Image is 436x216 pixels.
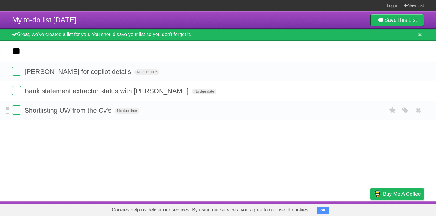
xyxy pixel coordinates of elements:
[342,203,355,214] a: Terms
[25,68,133,75] span: [PERSON_NAME] for copilot details
[383,189,421,199] span: Buy me a coffee
[362,203,378,214] a: Privacy
[192,89,216,94] span: No due date
[12,67,21,76] label: Done
[25,107,113,114] span: Shortlisting UW from the Cv's
[106,204,316,216] span: Cookies help us deliver our services. By using our services, you agree to our use of cookies.
[373,189,381,199] img: Buy me a coffee
[397,17,417,23] b: This List
[370,188,424,200] a: Buy me a coffee
[310,203,334,214] a: Developers
[134,69,159,75] span: No due date
[290,203,302,214] a: About
[25,87,190,95] span: Bank statement extractor status with [PERSON_NAME]
[370,14,424,26] a: SaveThis List
[115,108,139,114] span: No due date
[12,105,21,115] label: Done
[317,207,329,214] button: OK
[386,203,424,214] a: Suggest a feature
[12,86,21,95] label: Done
[387,105,398,115] label: Star task
[12,16,76,24] span: My to-do list [DATE]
